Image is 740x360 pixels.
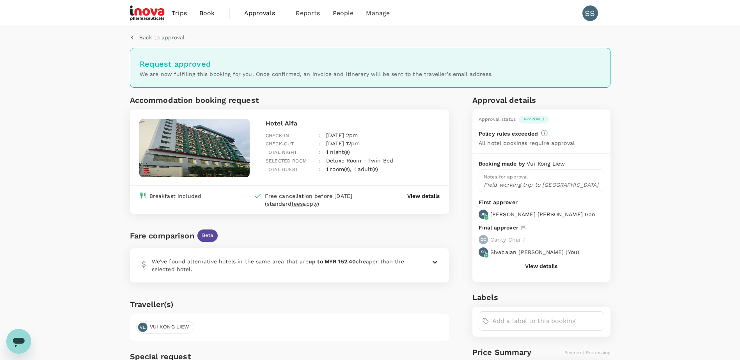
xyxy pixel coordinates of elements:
p: / [523,236,525,244]
p: 1 night(s) [326,148,350,156]
span: fees [291,201,303,207]
button: Back to approval [130,34,185,41]
p: [DATE] 12pm [326,139,360,147]
p: JG [481,212,486,217]
p: Hotel Aifa [266,119,440,128]
b: up to MYR 152.40 [309,258,356,265]
span: Manage [366,9,390,18]
p: [PERSON_NAME] [PERSON_NAME] Gan [490,210,596,218]
h6: Price Summary [472,346,531,358]
span: Notes for approval [484,174,528,180]
button: View details [407,192,440,200]
div: VL [138,323,147,332]
span: Check-in [266,133,289,138]
p: Vui Kong Liew [527,160,565,168]
span: Trips [172,9,187,18]
div: Free cancellation before [DATE] (standard apply) [265,192,376,208]
p: All hotel bookings require approval [479,139,575,147]
h6: Request approved [140,58,601,70]
p: Canty Chai [490,236,521,244]
iframe: Button to launch messaging window [6,329,31,354]
span: Book [199,9,215,18]
div: SS [582,5,598,21]
span: Beta [197,232,218,239]
div: Breakfast included [149,192,202,200]
p: SS [481,249,486,255]
h6: Labels [472,291,610,304]
p: We’ve found alternative hotels in the same area that are cheaper than the selected hotel. [152,258,412,273]
p: Sivabalan [PERSON_NAME] ( You ) [490,248,579,256]
div: : [312,159,320,174]
span: Total guest [266,167,298,172]
span: Payment Processing [564,350,610,355]
span: People [333,9,354,18]
div: : [312,142,320,157]
div: Approval status [479,116,516,124]
h6: Approval details [472,94,610,106]
span: Selected room [266,158,307,164]
h6: Accommodation booking request [130,94,288,106]
p: [DATE] 2pm [326,131,358,139]
p: Deluxe Room - Twin Bed [326,157,393,164]
p: Final approver [479,224,518,232]
div: : [312,133,320,148]
p: CC [481,237,486,242]
p: 1 room(s), 1 adult(s) [326,165,378,173]
img: iNova Pharmaceuticals [130,5,166,22]
img: hotel [139,119,250,177]
p: Back to approval [139,34,185,41]
p: Booking made by [479,160,527,168]
span: Approvals [244,9,283,18]
button: View details [525,263,557,269]
span: Total night [266,150,297,155]
p: We are now fulfiling this booking for you. Once confirmed, an invoice and itinerary will be sent ... [140,70,601,78]
div: : [312,150,320,165]
p: First approver [479,198,604,206]
span: VUI KONG LIEW [145,323,194,331]
div: Fare comparison [130,229,194,242]
div: : [312,125,320,140]
input: Add a label to this booking [492,315,601,327]
span: Check-out [266,141,294,146]
p: Field working trip to [GEOGRAPHIC_DATA] [484,181,599,189]
span: Approved [519,116,549,122]
span: Reports [296,9,320,18]
p: Policy rules exceeded [479,130,538,138]
h6: Traveller(s) [130,298,449,311]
